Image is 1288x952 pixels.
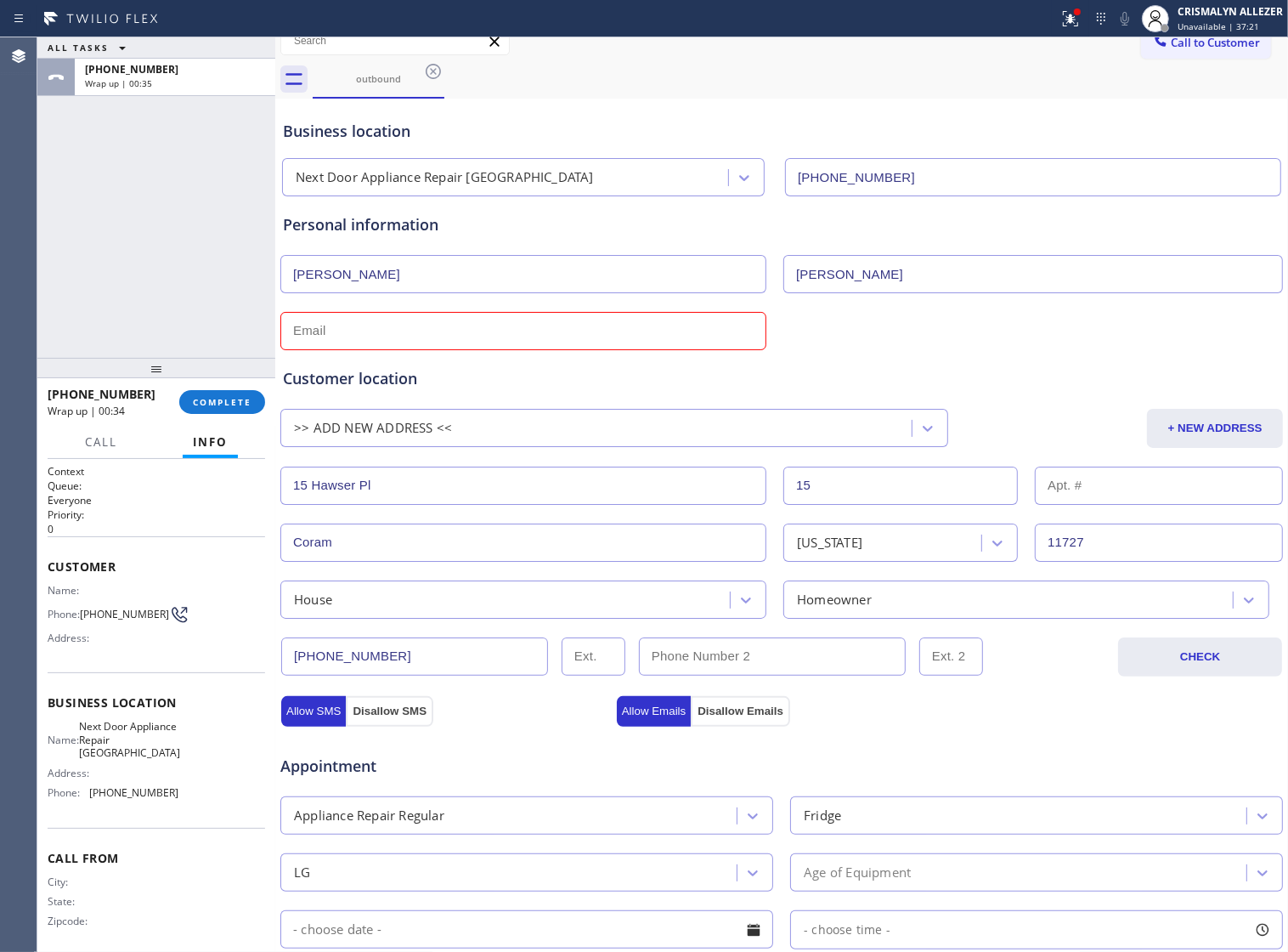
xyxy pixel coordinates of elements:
span: State: [48,895,93,908]
h2: Priority: [48,507,265,522]
span: Name: [48,584,93,597]
span: City: [48,875,93,888]
button: COMPLETE [179,390,265,414]
span: Appointment [280,755,613,778]
button: Allow SMS [281,696,346,727]
span: Unavailable | 37:21 [1178,20,1259,32]
span: Phone: [48,786,89,799]
span: Address: [48,767,93,779]
span: Wrap up | 00:34 [48,404,125,418]
span: Name: [48,734,79,746]
p: 0 [48,522,265,536]
button: Allow Emails [617,696,692,727]
button: Disallow SMS [346,696,433,727]
span: - choose time - [804,921,890,938]
div: Business location [283,120,1280,143]
input: City [280,524,766,562]
p: Everyone [48,493,265,507]
span: Business location [48,694,265,711]
div: Personal information [283,213,1280,236]
div: LG [294,863,310,882]
span: Zipcode: [48,915,93,927]
div: House [294,590,332,609]
div: Next Door Appliance Repair [GEOGRAPHIC_DATA] [296,168,594,188]
div: [US_STATE] [797,533,862,552]
input: Email [280,312,766,350]
div: >> ADD NEW ADDRESS << [294,418,452,438]
input: First Name [280,255,766,293]
input: - choose date - [280,910,773,949]
button: CHECK [1118,637,1282,677]
span: Wrap up | 00:35 [85,77,152,89]
span: ALL TASKS [48,42,109,54]
div: Fridge [804,806,841,825]
span: Next Door Appliance Repair [GEOGRAPHIC_DATA] [79,720,180,759]
span: [PHONE_NUMBER] [48,386,155,402]
div: Homeowner [797,590,872,609]
button: Disallow Emails [691,696,790,727]
div: Appliance Repair Regular [294,806,444,825]
span: Info [193,434,228,450]
h2: Queue: [48,479,265,493]
button: Call [75,426,127,459]
input: Ext. 2 [919,637,983,676]
div: outbound [314,72,443,85]
input: Street # [783,467,1018,505]
input: ZIP [1035,524,1283,562]
div: CRISMALYN ALLEZER [1178,4,1283,19]
input: Last Name [783,255,1283,293]
span: Address: [48,632,93,644]
input: Search [281,27,509,54]
button: ALL TASKS [37,37,143,58]
h1: Context [48,464,265,479]
div: Age of Equipment [804,863,911,882]
span: Customer [48,558,265,575]
span: COMPLETE [193,396,251,408]
span: [PHONE_NUMBER] [89,786,178,799]
input: Apt. # [1035,467,1283,505]
span: Call [85,434,117,450]
input: Phone Number [281,637,548,676]
span: Call to Customer [1171,35,1260,50]
button: + NEW ADDRESS [1147,409,1283,448]
button: Info [183,426,238,459]
input: Phone Number 2 [639,637,906,676]
input: Address [280,467,766,505]
input: Ext. [562,637,625,676]
button: Mute [1113,7,1137,31]
button: Call to Customer [1141,26,1271,59]
span: Call From [48,850,265,866]
span: Phone: [48,608,80,620]
div: Customer location [283,367,1280,390]
span: [PHONE_NUMBER] [85,62,178,76]
span: [PHONE_NUMBER] [80,608,169,620]
input: Phone Number [785,158,1281,196]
